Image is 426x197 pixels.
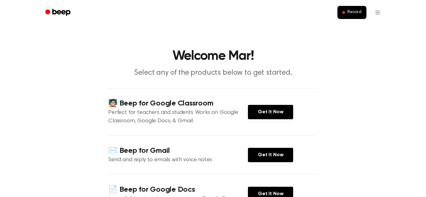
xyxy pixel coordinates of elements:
[108,146,248,156] h4: ✉️ Beep for Gmail
[248,148,293,162] a: Get It Now
[108,98,248,109] h4: 🧑🏻‍🏫 Beep for Google Classroom
[108,185,248,195] h4: 📄 Beep for Google Docs
[53,50,373,63] h1: Welcome Mar!
[108,109,248,125] p: Perfect for teachers and students. Works on Google Classroom, Google Docs, & Gmail.
[108,156,248,164] p: Send and reply to emails with voice notes
[347,10,361,15] span: Record
[93,68,333,78] p: Select any of the products below to get started.
[248,105,293,119] a: Get It Now
[41,7,76,19] a: Beep
[337,6,366,19] button: Record
[370,5,385,20] button: Open menu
